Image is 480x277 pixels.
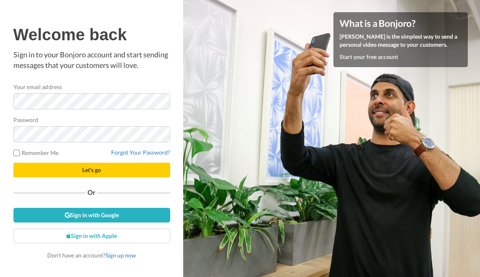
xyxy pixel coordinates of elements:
[47,252,136,259] span: Don’t have an account?
[13,116,39,124] label: Password
[13,148,59,157] label: Remember Me
[13,83,62,91] label: Your email address
[13,163,170,177] button: Let's go
[13,150,20,156] input: Remember Me
[13,26,170,44] h1: Welcome back
[105,252,136,259] a: Sign up now
[111,149,170,156] a: Forgot Your Password?
[82,166,101,173] span: Let's go
[340,18,462,28] h4: What is a Bonjoro?
[13,229,170,243] a: Sign in with Apple
[340,33,462,49] p: [PERSON_NAME] is the simplest way to send a personal video message to your customers.
[13,208,170,222] a: Sign in with Google
[86,190,97,195] span: Or
[13,50,170,70] p: Sign in to your Bonjoro account and start sending messages that your customers will love.
[340,53,398,60] a: Start your free account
